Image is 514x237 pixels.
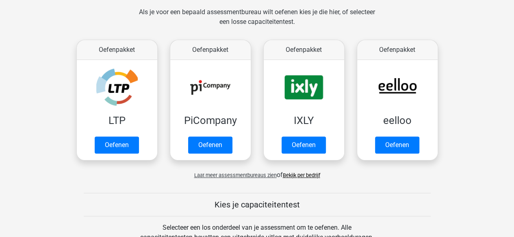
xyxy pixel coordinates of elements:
a: Oefenen [188,137,232,154]
a: Oefenen [375,137,419,154]
a: Bekijk per bedrijf [283,172,320,178]
a: Oefenen [95,137,139,154]
div: Als je voor een bepaald assessmentbureau wilt oefenen kies je die hier, of selecteer een losse ca... [132,7,382,36]
h5: Kies je capaciteitentest [84,200,431,209]
a: Oefenen [282,137,326,154]
div: of [70,164,444,180]
span: Laat meer assessmentbureaus zien [194,172,277,178]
